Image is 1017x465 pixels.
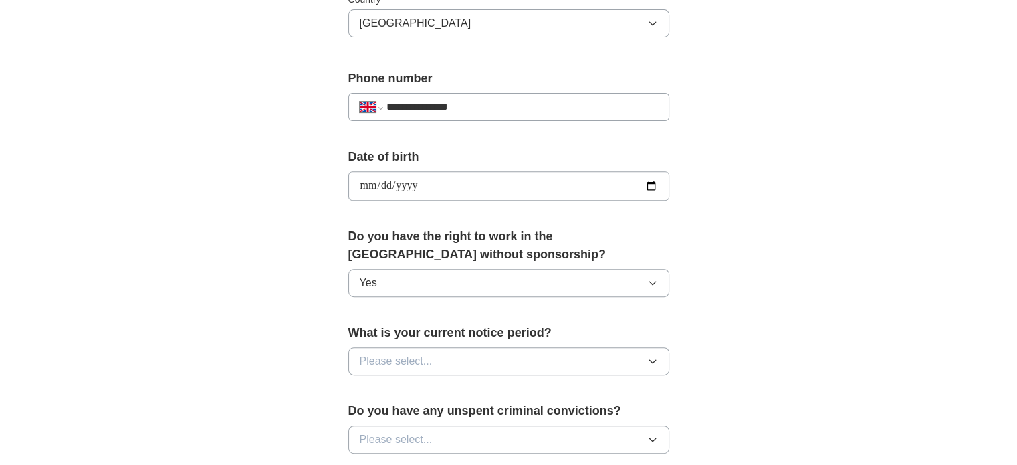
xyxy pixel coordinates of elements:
button: Please select... [348,347,669,375]
span: [GEOGRAPHIC_DATA] [360,15,471,31]
label: Do you have the right to work in the [GEOGRAPHIC_DATA] without sponsorship? [348,227,669,264]
label: Date of birth [348,148,669,166]
button: [GEOGRAPHIC_DATA] [348,9,669,37]
label: Phone number [348,70,669,88]
button: Please select... [348,426,669,454]
label: What is your current notice period? [348,324,669,342]
span: Yes [360,275,377,291]
span: Please select... [360,432,433,448]
button: Yes [348,269,669,297]
label: Do you have any unspent criminal convictions? [348,402,669,420]
span: Please select... [360,353,433,369]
